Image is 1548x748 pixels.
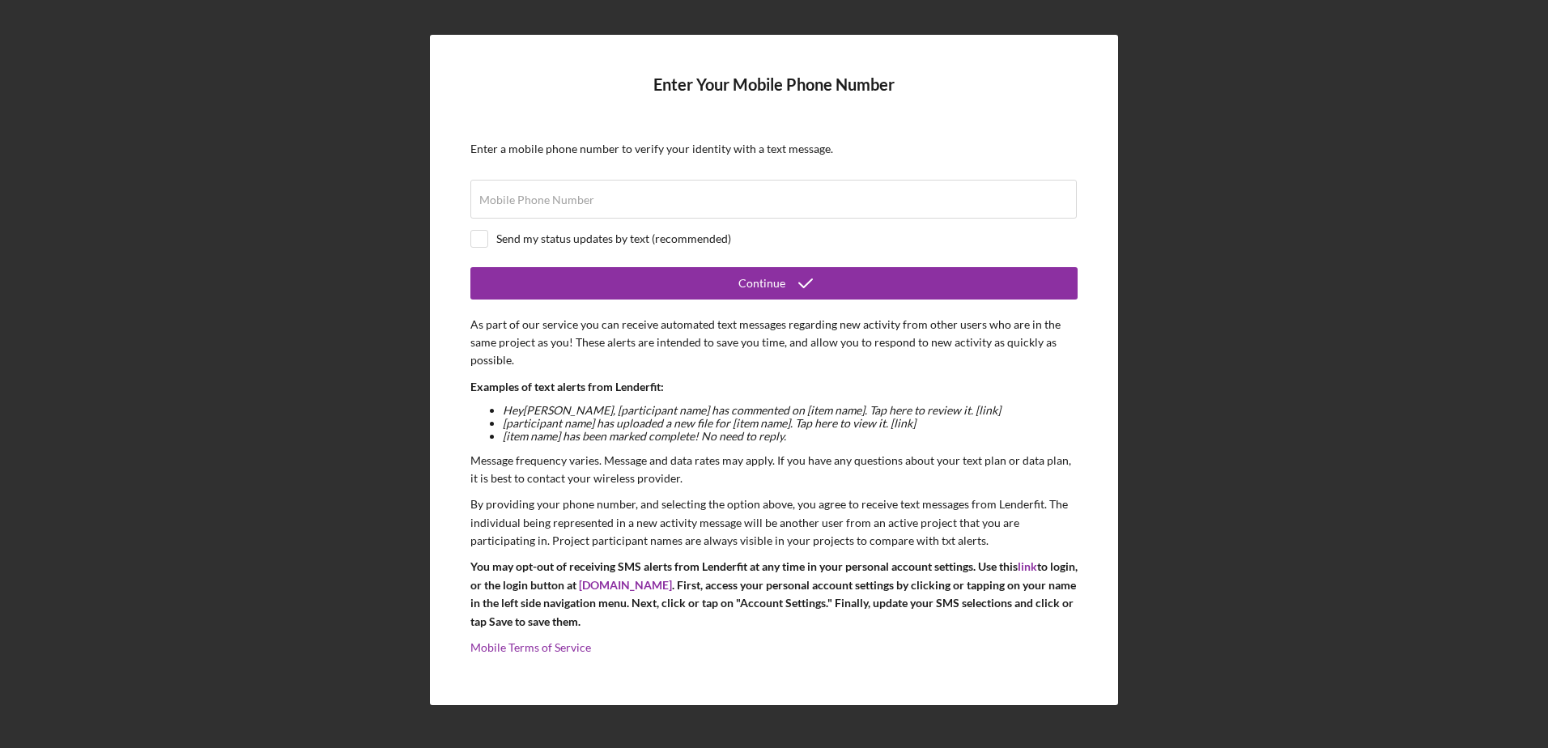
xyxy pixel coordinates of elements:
div: Send my status updates by text (recommended) [496,232,731,245]
p: Examples of text alerts from Lenderfit: [470,378,1078,396]
p: Message frequency varies. Message and data rates may apply. If you have any questions about your ... [470,452,1078,488]
li: Hey [PERSON_NAME] , [participant name] has commented on [item name]. Tap here to review it. [link] [503,404,1078,417]
button: Continue [470,267,1078,300]
a: link [1018,559,1037,573]
label: Mobile Phone Number [479,193,594,206]
div: Continue [738,267,785,300]
p: By providing your phone number, and selecting the option above, you agree to receive text message... [470,495,1078,550]
a: Mobile Terms of Service [470,640,591,654]
li: [participant name] has uploaded a new file for [item name]. Tap here to view it. [link] [503,417,1078,430]
p: You may opt-out of receiving SMS alerts from Lenderfit at any time in your personal account setti... [470,558,1078,631]
h4: Enter Your Mobile Phone Number [470,75,1078,118]
p: As part of our service you can receive automated text messages regarding new activity from other ... [470,316,1078,370]
div: Enter a mobile phone number to verify your identity with a text message. [470,142,1078,155]
a: [DOMAIN_NAME] [579,578,672,592]
li: [item name] has been marked complete! No need to reply. [503,430,1078,443]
